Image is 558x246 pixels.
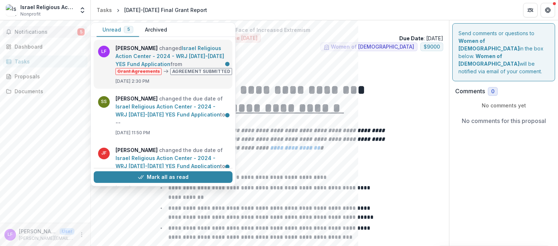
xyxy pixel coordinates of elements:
strong: Women of [DEMOGRAPHIC_DATA] [458,53,519,67]
div: Dashboard [15,43,82,50]
span: $ 9000 [424,44,440,50]
p: changed the due date of to -- [116,146,228,178]
button: Archived [139,23,173,37]
a: Dashboard [3,41,88,53]
div: Israel Religious Action Center [20,3,74,11]
h2: Comments [455,88,485,95]
p: : from Women of [DEMOGRAPHIC_DATA] [102,57,437,65]
a: Israel Religious Action Center - 2024 - WRJ [DATE]-[DATE] YES Fund Application [116,103,220,117]
strong: Due Date [399,35,424,41]
div: Tasks [15,58,82,65]
a: Israel Religious Action Center - 2024 - WRJ [DATE]-[DATE] YES Fund Application [116,45,224,67]
div: Proposals [15,73,82,80]
button: Partners [523,3,538,17]
p: No comments yet [455,102,552,109]
p: No comments for this proposal [462,116,546,125]
div: Documents [15,87,82,95]
button: Get Help [541,3,555,17]
a: Israel Religious Action Center - 2024 - WRJ [DATE]-[DATE] YES Fund Application [116,155,220,169]
button: Open entity switcher [77,3,88,17]
p: [DATE] 2:30 PM [116,78,235,84]
button: Unread [97,23,139,37]
p: [PERSON_NAME][EMAIL_ADDRESS][DOMAIN_NAME] [19,235,74,242]
p: [PERSON_NAME] [19,227,57,235]
button: Mark all as read [94,172,232,183]
p: changed the due date of to -- [116,94,228,126]
button: Notifications5 [3,26,88,38]
a: Tasks [3,56,88,67]
a: Tasks [94,5,115,15]
div: [DATE]-[DATE] Final Grant Report [124,6,207,14]
p: : [DATE] [399,34,443,42]
p: User [60,228,74,235]
a: Proposals [3,70,88,82]
p: Advancing and Defending the Rights of Women in the Face of Increased Extremism [97,26,443,34]
span: Notifications [15,29,77,35]
strong: Women of [DEMOGRAPHIC_DATA] [458,38,519,52]
div: Send comments or questions to in the box below. will be notified via email of your comment. [452,23,555,81]
span: Due [DATE] [230,35,258,41]
a: Documents [3,85,88,97]
p: changed from [116,44,235,75]
div: Tasks [97,6,112,14]
span: Women of [DEMOGRAPHIC_DATA] [331,44,414,50]
nav: breadcrumb [94,5,210,15]
span: 5 [77,28,85,36]
span: 0 [491,89,494,95]
span: Nonprofit [20,11,41,17]
div: Louis Frankenthaler [8,232,13,237]
button: More [77,230,86,239]
span: 5 [127,27,130,32]
img: Israel Religious Action Center [6,4,17,16]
